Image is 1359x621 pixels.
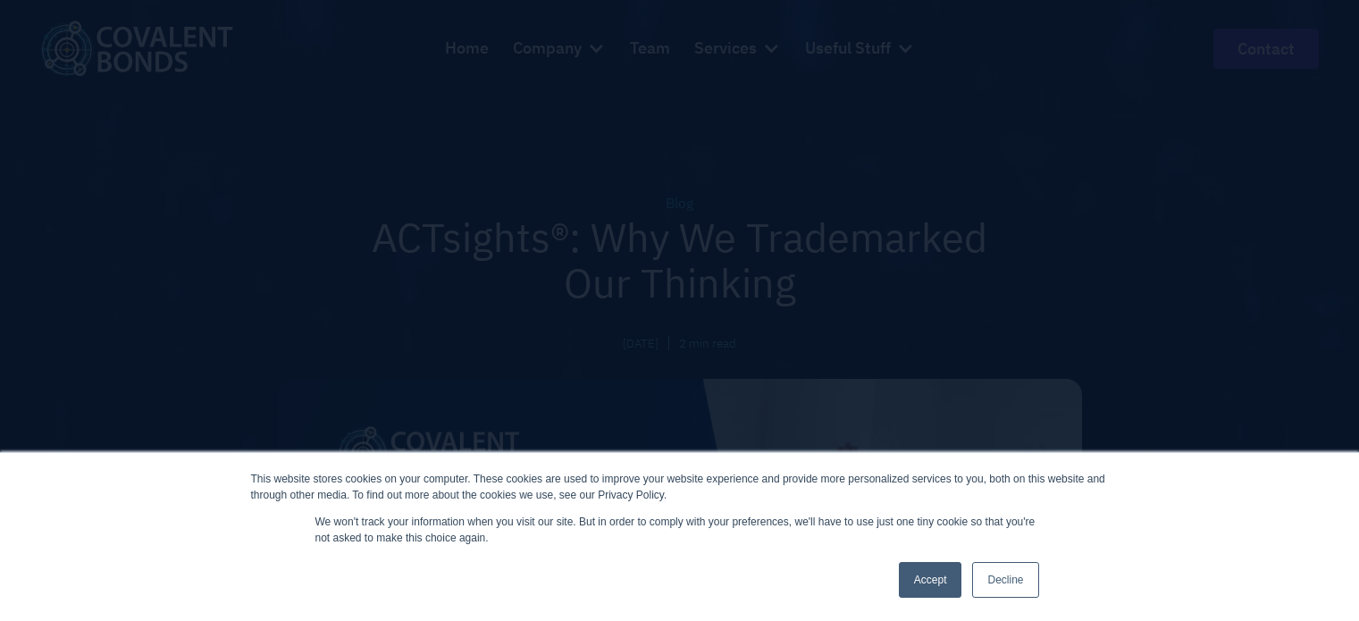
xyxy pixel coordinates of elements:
[251,471,1109,503] div: This website stores cookies on your computer. These cookies are used to improve your website expe...
[315,514,1044,546] p: We won't track your information when you visit our site. But in order to comply with your prefere...
[805,36,891,62] div: Useful Stuff
[694,36,757,62] div: Services
[805,24,915,72] div: Useful Stuff
[623,334,659,352] div: [DATE]
[445,36,489,62] div: Home
[40,21,233,75] a: home
[630,36,670,62] div: Team
[278,193,1082,214] div: Blog
[445,24,489,72] a: Home
[40,21,233,75] img: Covalent Bonds White / Teal Logo
[899,562,962,598] a: Accept
[278,214,1082,307] h1: ACTsights®: Why We Trademarked Our Thinking
[667,331,671,355] div: |
[972,562,1038,598] a: Decline
[679,334,736,352] div: 2 min read
[630,24,670,72] a: Team
[694,24,781,72] div: Services
[513,24,606,72] div: Company
[1213,29,1319,69] a: contact
[513,36,582,62] div: Company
